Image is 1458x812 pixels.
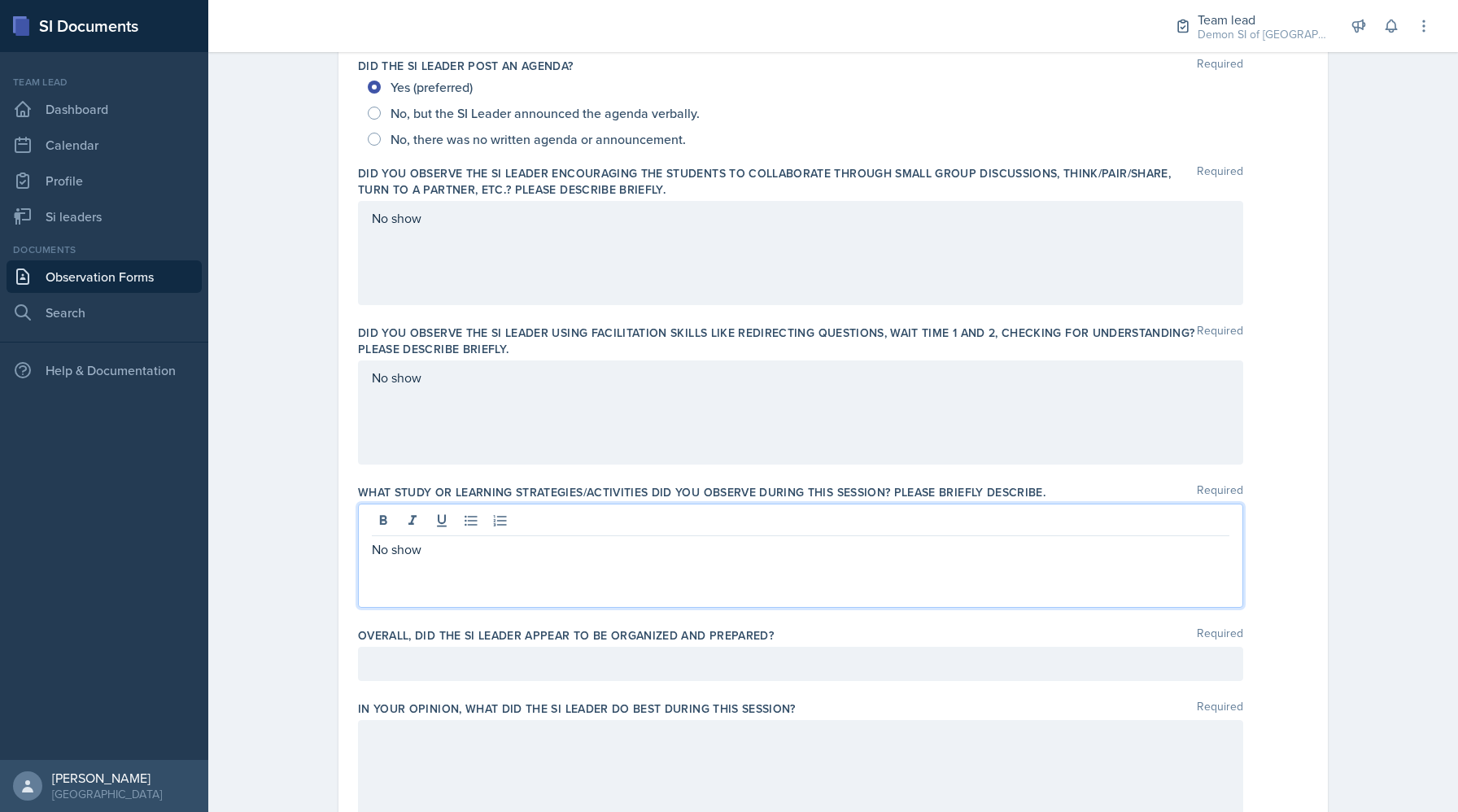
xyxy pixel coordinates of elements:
[358,325,1197,357] label: Did you observe the SI Leader using facilitation skills like redirecting questions, wait time 1 a...
[1197,627,1243,644] span: Required
[7,260,202,293] a: Observation Forms
[1197,165,1243,198] span: Required
[7,93,202,125] a: Dashboard
[391,79,473,95] span: Yes (preferred)
[7,200,202,233] a: Si leaders
[391,105,700,121] span: No, but the SI Leader announced the agenda verbally.
[358,165,1197,198] label: Did you observe the SI Leader encouraging the students to collaborate through small group discuss...
[372,539,1229,559] p: No show
[7,242,202,257] div: Documents
[52,786,162,802] div: [GEOGRAPHIC_DATA]
[52,770,162,786] div: [PERSON_NAME]
[1198,26,1328,43] div: Demon SI of [GEOGRAPHIC_DATA] / Fall 2025
[7,75,202,89] div: Team lead
[358,484,1045,500] label: What study or learning strategies/activities did you observe during this session? Please briefly ...
[358,701,796,717] label: In your opinion, what did the SI Leader do BEST during this session?
[1197,325,1243,357] span: Required
[1197,484,1243,500] span: Required
[1198,10,1328,29] div: Team lead
[358,58,574,74] label: Did the SI Leader post an agenda?
[391,131,686,147] span: No, there was no written agenda or announcement.
[7,296,202,329] a: Search
[358,627,774,644] label: Overall, did the SI Leader appear to be organized and prepared?
[372,208,1229,228] p: No show
[372,368,1229,387] p: No show
[7,129,202,161] a: Calendar
[1197,701,1243,717] span: Required
[1197,58,1243,74] span: Required
[7,354,202,386] div: Help & Documentation
[7,164,202,197] a: Profile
